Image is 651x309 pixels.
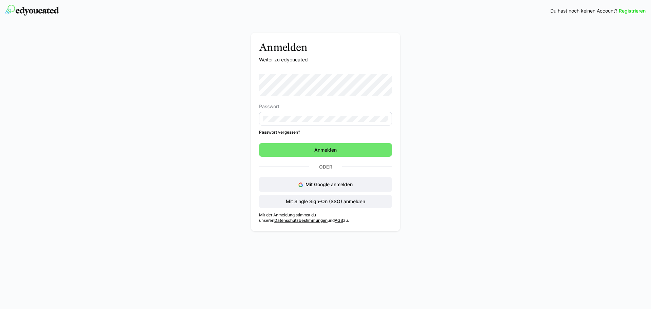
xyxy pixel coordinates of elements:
[259,41,392,54] h3: Anmelden
[550,7,617,14] span: Du hast noch keinen Account?
[259,130,392,135] a: Passwort vergessen?
[335,218,343,223] a: AGB
[313,147,338,153] span: Anmelden
[274,218,328,223] a: Datenschutzbestimmungen
[259,212,392,223] p: Mit der Anmeldung stimmst du unseren und zu.
[619,7,646,14] a: Registrieren
[259,104,279,109] span: Passwort
[259,143,392,157] button: Anmelden
[309,162,342,172] p: Oder
[305,181,353,187] span: Mit Google anmelden
[5,5,59,16] img: edyoucated
[259,195,392,208] button: Mit Single Sign-On (SSO) anmelden
[259,177,392,192] button: Mit Google anmelden
[259,56,392,63] p: Weiter zu edyoucated
[285,198,366,205] span: Mit Single Sign-On (SSO) anmelden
